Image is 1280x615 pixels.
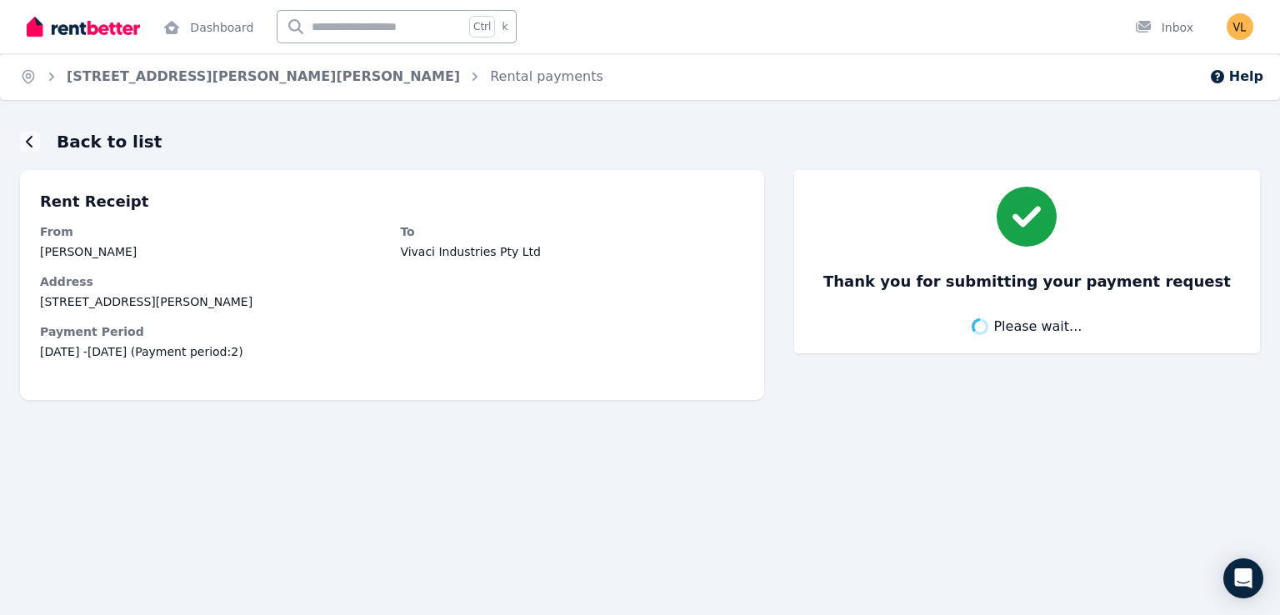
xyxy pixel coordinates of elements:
[823,270,1231,293] h3: Thank you for submitting your payment request
[469,16,495,37] span: Ctrl
[67,68,460,84] a: [STREET_ADDRESS][PERSON_NAME][PERSON_NAME]
[27,14,140,39] img: RentBetter
[40,190,744,213] p: Rent Receipt
[400,223,743,240] dt: To
[502,20,507,33] span: k
[1209,67,1263,87] button: Help
[400,243,743,260] dd: Vivaci Industries Pty Ltd
[1223,558,1263,598] div: Open Intercom Messenger
[57,130,162,153] h1: Back to list
[993,317,1082,337] span: Please wait...
[40,343,744,360] span: [DATE] - [DATE] (Payment period: 2 )
[1135,19,1193,36] div: Inbox
[40,293,744,310] dd: [STREET_ADDRESS][PERSON_NAME]
[40,323,744,340] dt: Payment Period
[40,243,383,260] dd: [PERSON_NAME]
[40,273,744,290] dt: Address
[490,68,603,84] a: Rental payments
[40,223,383,240] dt: From
[1227,13,1253,40] img: Vivaci Industries Pty Ltd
